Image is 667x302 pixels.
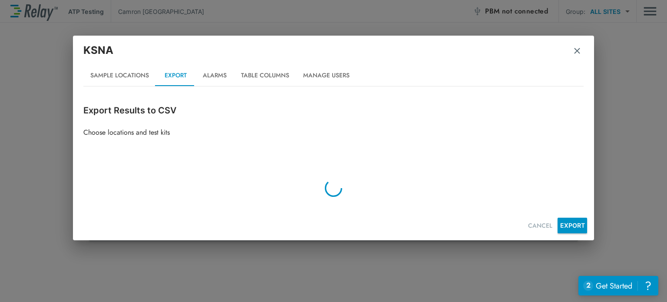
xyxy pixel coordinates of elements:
p: Choose locations and test kits [83,127,584,138]
button: Sample Locations [83,65,156,86]
button: Table Columns [234,65,296,86]
img: Remove [573,46,581,55]
p: Export Results to CSV [83,104,584,117]
button: Manage Users [296,65,357,86]
button: Alarms [195,65,234,86]
button: CANCEL [525,218,556,234]
button: EXPORT [558,218,587,233]
iframe: Resource center [578,276,658,295]
button: Export [156,65,195,86]
p: KSNA [83,43,114,58]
